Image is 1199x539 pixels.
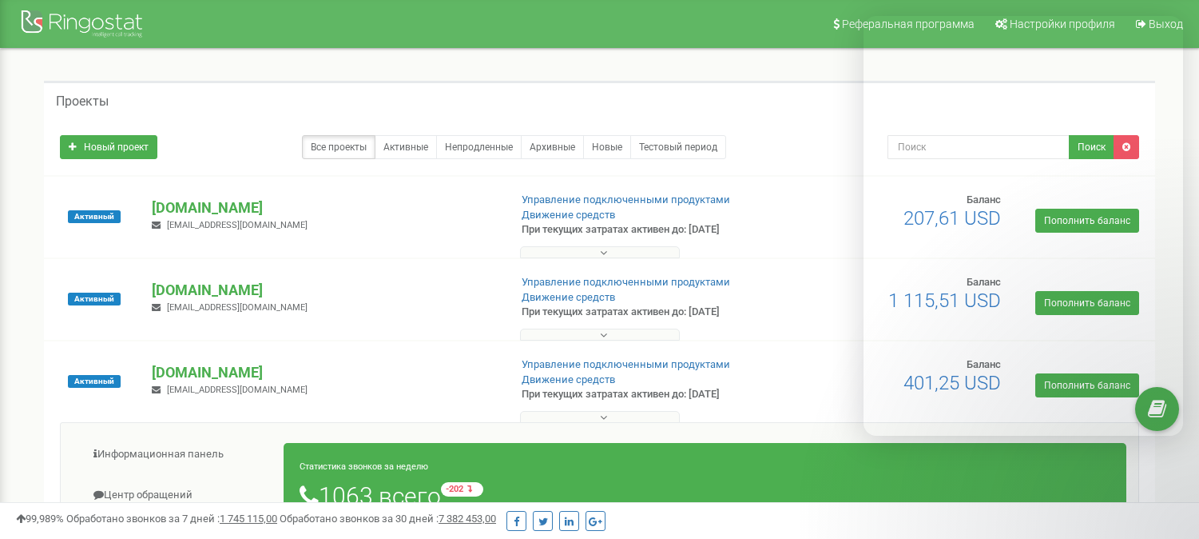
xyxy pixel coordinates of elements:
a: Тестовый период [630,135,726,159]
span: Реферальная программа [842,18,975,30]
span: [EMAIL_ADDRESS][DOMAIN_NAME] [167,220,308,230]
a: Управление подключенными продуктами [522,276,730,288]
a: Активные [375,135,437,159]
span: Активный [68,293,121,305]
a: Все проекты [302,135,375,159]
span: [EMAIL_ADDRESS][DOMAIN_NAME] [167,385,308,395]
a: Новый проект [60,135,157,159]
a: Движение средств [522,291,615,303]
small: Статистика звонков за неделю [300,461,428,472]
p: При текущих затратах активен до: [DATE] [522,305,773,320]
a: Движение средств [522,209,615,221]
a: Движение средств [522,373,615,385]
p: При текущих затратах активен до: [DATE] [522,222,773,238]
p: [DOMAIN_NAME] [152,198,495,218]
a: Управление подключенными продуктами [522,194,730,206]
p: [DOMAIN_NAME] [152,280,495,301]
a: Информационная панель [73,435,284,474]
a: Новые [583,135,631,159]
span: Обработано звонков за 30 дней : [280,513,496,525]
span: [EMAIL_ADDRESS][DOMAIN_NAME] [167,302,308,313]
iframe: Intercom live chat [1145,449,1183,487]
p: При текущих затратах активен до: [DATE] [522,387,773,402]
h5: Проекты [56,94,109,109]
span: Обработано звонков за 7 дней : [66,513,277,525]
u: 7 382 453,00 [439,513,496,525]
iframe: Intercom live chat [864,16,1183,436]
a: Центр обращений [73,476,284,515]
h1: 1063 всего [300,482,1110,509]
a: Архивные [521,135,584,159]
span: Активный [68,375,121,388]
a: Непродленные [436,135,522,159]
p: [DOMAIN_NAME] [152,362,495,383]
span: 99,989% [16,513,64,525]
small: -202 [441,482,483,497]
span: Активный [68,210,121,223]
u: 1 745 115,00 [220,513,277,525]
a: Управление подключенными продуктами [522,358,730,370]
